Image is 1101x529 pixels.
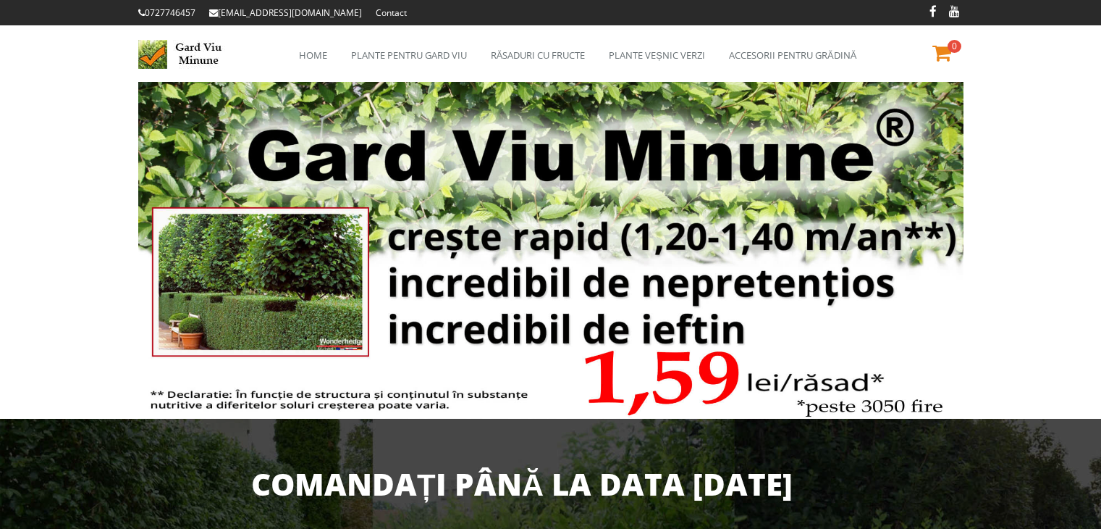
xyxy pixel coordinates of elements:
img: intro-gardviu [138,82,963,419]
span: 0 [948,40,961,53]
a: Răsaduri cu fructe [478,25,596,82]
a: Accesorii pentru grădină [716,25,867,82]
a: 0727746457 [138,7,195,19]
a: Home [286,25,338,82]
a: Plante veșnic verzi [596,25,716,82]
a: [EMAIL_ADDRESS][DOMAIN_NAME] [209,7,362,19]
img: Logo [138,40,232,69]
a: Plante pentru gard viu [338,25,478,82]
div: Comandați până la data [DATE] [215,441,829,528]
a: Contact [376,7,407,19]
